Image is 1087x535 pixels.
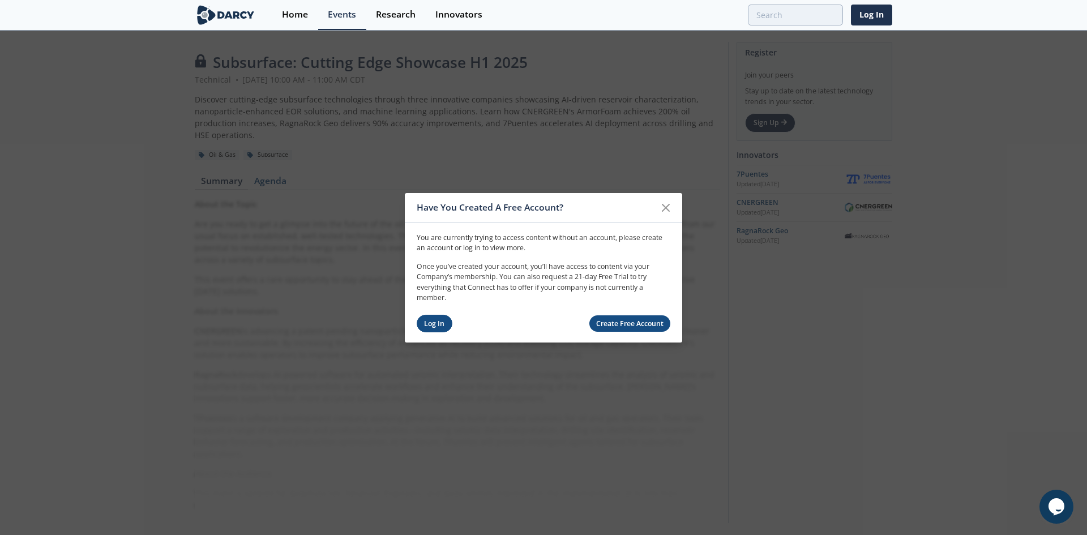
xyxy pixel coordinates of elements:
a: Log In [417,315,452,332]
p: You are currently trying to access content without an account, please create an account or log in... [417,233,670,254]
p: Once you’ve created your account, you’ll have access to content via your Company’s membership. Yo... [417,262,670,303]
div: Have You Created A Free Account? [417,197,655,219]
iframe: chat widget [1039,490,1076,524]
div: Home [282,10,308,19]
input: Advanced Search [748,5,843,25]
a: Log In [851,5,892,25]
img: logo-wide.svg [195,5,256,25]
div: Research [376,10,416,19]
div: Innovators [435,10,482,19]
a: Create Free Account [589,315,671,332]
div: Events [328,10,356,19]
